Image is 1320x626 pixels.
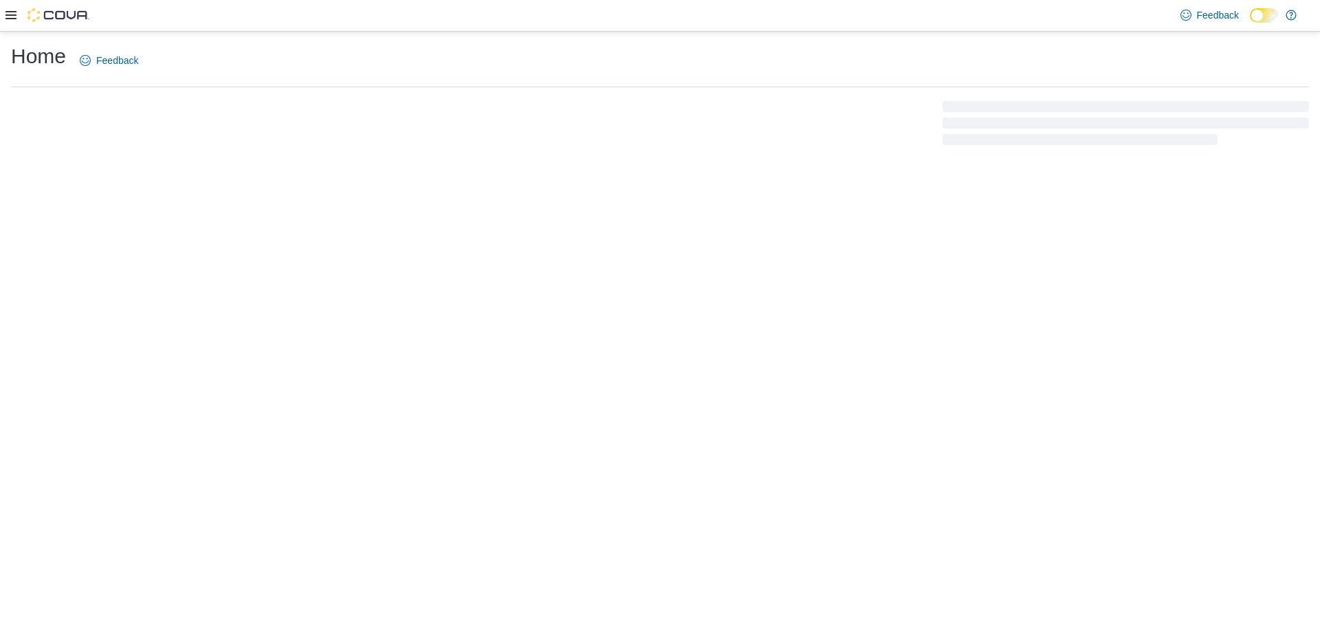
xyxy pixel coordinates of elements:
[74,47,144,74] a: Feedback
[96,54,138,67] span: Feedback
[27,8,89,22] img: Cova
[943,104,1309,148] span: Loading
[11,43,66,70] h1: Home
[1250,8,1279,23] input: Dark Mode
[1197,8,1239,22] span: Feedback
[1175,1,1244,29] a: Feedback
